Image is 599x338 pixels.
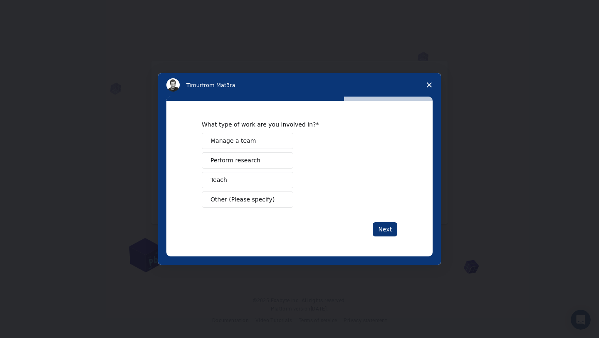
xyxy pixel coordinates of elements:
span: Support [17,6,47,13]
div: What type of work are you involved in? [202,121,385,128]
button: Next [373,222,397,236]
span: Perform research [210,156,260,165]
span: Close survey [418,73,441,97]
span: Other (Please specify) [210,195,275,204]
img: Profile image for Timur [166,78,180,92]
span: Timur [186,82,202,88]
span: from Mat3ra [202,82,235,88]
span: Manage a team [210,137,256,145]
button: Perform research [202,152,293,169]
button: Manage a team [202,133,293,149]
span: Teach [210,176,227,184]
button: Other (Please specify) [202,191,293,208]
button: Teach [202,172,293,188]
